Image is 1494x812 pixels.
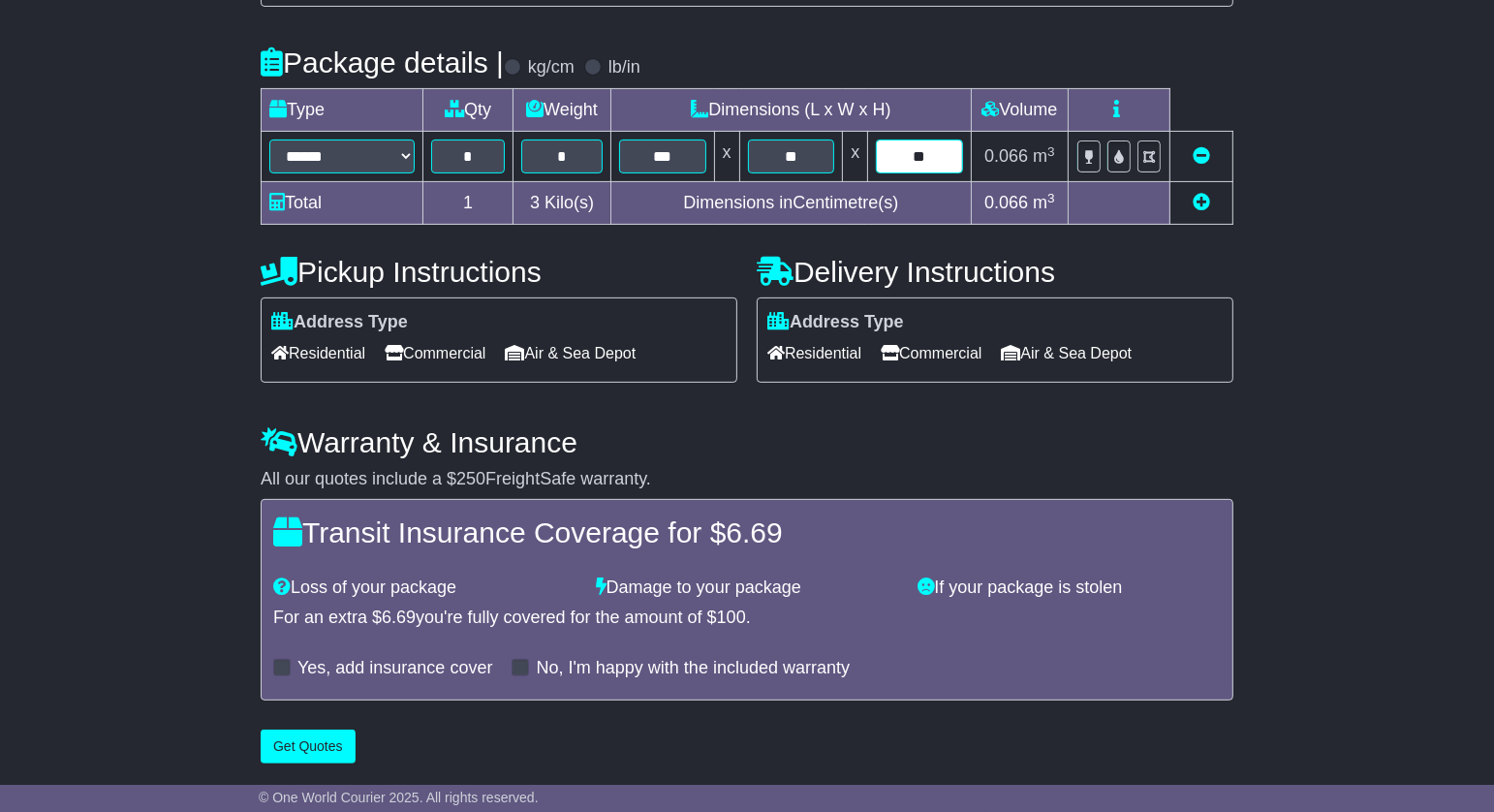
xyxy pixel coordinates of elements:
label: Address Type [271,312,408,333]
div: Damage to your package [586,578,909,599]
span: 0.066 [984,193,1028,212]
td: Volume [971,89,1068,132]
span: Commercial [881,338,981,368]
h4: Warranty & Insurance [261,426,1233,458]
div: Loss of your package [264,578,586,599]
label: lb/in [608,57,640,78]
span: Commercial [385,338,485,368]
span: 0.066 [984,146,1028,166]
span: 250 [456,469,485,488]
span: Residential [271,338,365,368]
sup: 3 [1047,191,1055,205]
label: Address Type [767,312,904,333]
h4: Pickup Instructions [261,256,737,288]
td: Kilo(s) [514,182,611,225]
div: All our quotes include a $ FreightSafe warranty. [261,469,1233,490]
span: m [1033,193,1055,212]
button: Get Quotes [261,730,356,764]
span: 100 [717,608,746,627]
td: Qty [423,89,514,132]
div: For an extra $ you're fully covered for the amount of $ . [273,608,1221,629]
span: 3 [530,193,540,212]
td: Dimensions (L x W x H) [610,89,971,132]
label: No, I'm happy with the included warranty [536,658,850,679]
td: x [714,132,739,182]
span: Residential [767,338,861,368]
span: Air & Sea Depot [1002,338,1133,368]
span: 6.69 [382,608,416,627]
td: 1 [423,182,514,225]
td: Dimensions in Centimetre(s) [610,182,971,225]
span: m [1033,146,1055,166]
td: Weight [514,89,611,132]
label: Yes, add insurance cover [297,658,492,679]
td: x [843,132,868,182]
h4: Transit Insurance Coverage for $ [273,516,1221,548]
a: Remove this item [1193,146,1210,166]
td: Total [262,182,423,225]
span: Air & Sea Depot [506,338,637,368]
div: If your package is stolen [908,578,1230,599]
h4: Package details | [261,47,504,78]
span: 6.69 [726,516,782,548]
span: © One World Courier 2025. All rights reserved. [259,790,539,805]
a: Add new item [1193,193,1210,212]
sup: 3 [1047,144,1055,159]
h4: Delivery Instructions [757,256,1233,288]
td: Type [262,89,423,132]
label: kg/cm [528,57,575,78]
